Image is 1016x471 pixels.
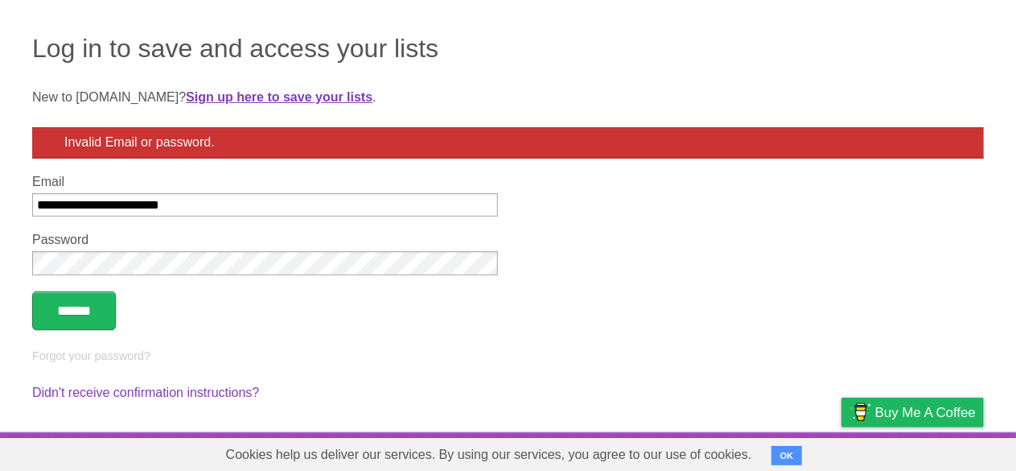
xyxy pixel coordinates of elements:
a: Terms [766,436,801,467]
div: Invalid Email or password. [32,127,984,159]
a: About [627,436,661,467]
a: Developers [681,436,746,467]
img: Buy me a coffee [849,399,871,426]
a: Buy me a coffee [841,398,984,428]
button: OK [771,446,803,465]
a: Forgot your password? [32,349,150,362]
h1: Log in to save and access your lists [32,29,984,68]
a: Sign up here to save your lists [186,90,372,104]
label: Email [32,175,498,189]
a: Didn't receive confirmation instructions? [32,386,259,399]
span: Cookies help us deliver our services. By using our services, you agree to our use of cookies. [210,439,768,471]
a: Privacy [821,436,862,467]
label: Password [32,233,498,247]
p: New to [DOMAIN_NAME]? . [32,88,984,107]
a: Suggest a feature [882,436,984,467]
span: Buy me a coffee [875,399,976,427]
